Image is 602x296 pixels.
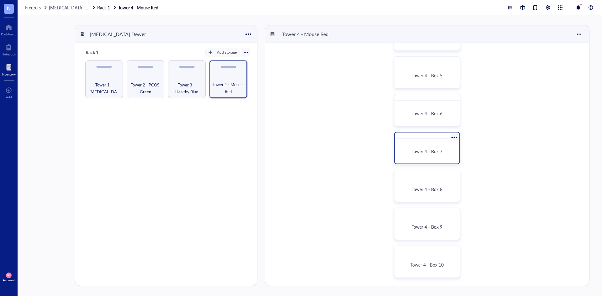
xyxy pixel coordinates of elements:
[1,32,17,36] div: Dashboard
[3,278,15,282] div: Account
[97,5,160,10] a: Rack 1Tower 4 - Mouse Red
[88,81,120,95] span: Tower 1 - [MEDICAL_DATA] Yellow
[49,4,98,11] span: [MEDICAL_DATA] Dewer
[49,5,96,10] a: [MEDICAL_DATA] Dewer
[2,72,16,76] div: Inventory
[83,48,120,57] div: Rack 1
[412,110,442,117] span: Tower 4 - Box 6
[412,224,442,230] span: Tower 4 - Box 9
[412,148,442,154] span: Tower 4 - Box 7
[25,5,48,10] a: Freezers
[171,81,203,95] span: Tower 3 - Healthy Blue
[7,274,10,277] span: NL
[2,42,16,56] a: Notebook
[87,29,149,39] div: [MEDICAL_DATA] Dewer
[205,49,240,56] button: Add storage
[2,52,16,56] div: Notebook
[410,262,444,268] span: Tower 4 - Box 10
[412,72,442,79] span: Tower 4 - Box 5
[213,81,244,95] span: Tower 4 - Mouse Red
[412,186,442,192] span: Tower 4 - Box 8
[25,4,41,11] span: Freezers
[2,62,16,76] a: Inventory
[129,81,161,95] span: Tower 2 - PCOS Green
[217,49,237,55] div: Add storage
[279,29,331,39] div: Tower 4 - Mouse Red
[1,22,17,36] a: Dashboard
[6,95,12,99] div: Add
[7,4,11,12] span: N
